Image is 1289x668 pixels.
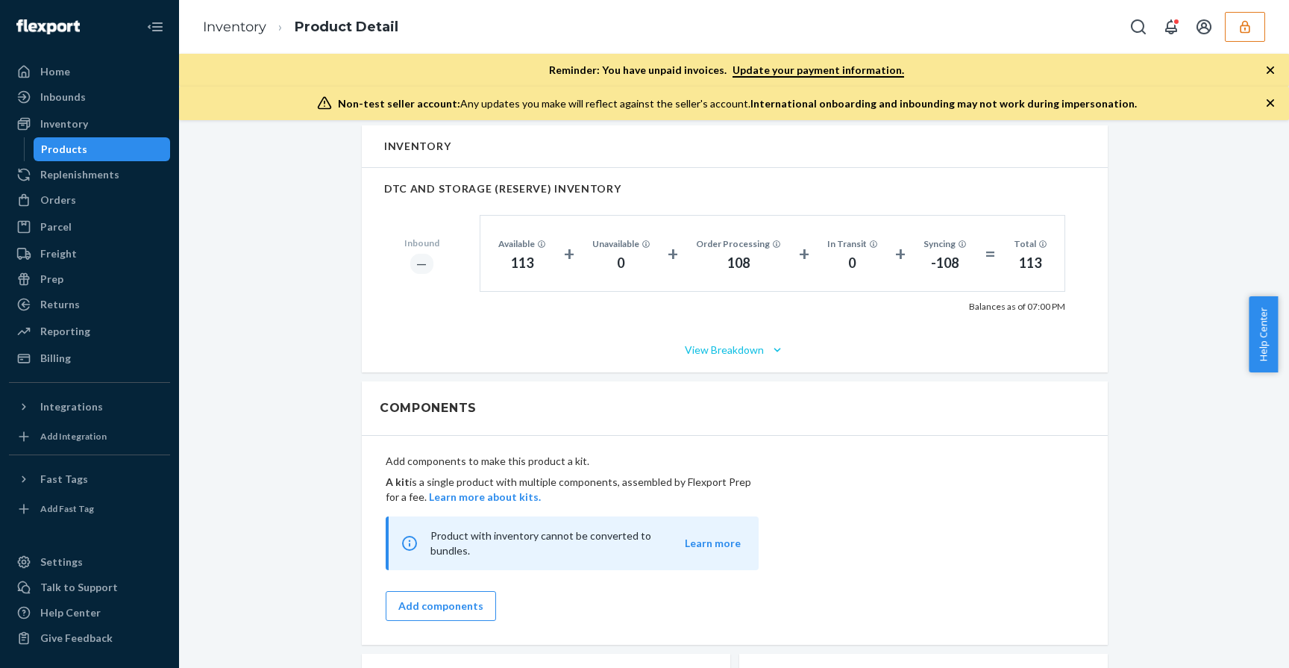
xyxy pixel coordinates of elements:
div: ― [410,254,433,274]
a: Product Detail [295,19,398,35]
a: Talk to Support [9,575,170,599]
div: Freight [40,246,77,261]
a: Inbounds [9,85,170,109]
div: 113 [1014,254,1047,273]
span: Non-test seller account: [338,97,460,110]
a: Update your payment information. [733,63,904,78]
a: Add Integration [9,425,170,449]
div: 113 [498,254,546,273]
div: Integrations [40,399,103,414]
button: Give Feedback [9,626,170,650]
p: is a single product with multiple components, assembled by Flexport Prep for a fee. [386,475,759,505]
div: = [985,240,996,267]
button: Learn more [685,536,741,551]
div: Give Feedback [40,631,113,646]
div: -108 [923,254,967,273]
b: A kit [386,475,410,488]
a: Help Center [9,601,170,625]
div: + [668,240,678,267]
a: Reporting [9,319,170,343]
a: Add Fast Tag [9,497,170,521]
span: International onboarding and inbounding may not work during impersonation. [750,97,1137,110]
div: Fast Tags [40,472,88,487]
button: Open account menu [1189,12,1219,42]
div: Reporting [40,324,90,339]
button: Help Center [1249,296,1278,372]
div: Settings [40,555,83,569]
div: Unavailable [592,237,650,250]
h2: Components [380,399,477,417]
div: 108 [696,254,781,273]
div: In Transit [827,237,878,250]
a: Returns [9,293,170,316]
div: + [895,240,906,267]
div: Talk to Support [40,580,118,595]
a: Freight [9,242,170,266]
p: Reminder: You have unpaid invoices. [549,63,904,78]
button: Fast Tags [9,467,170,491]
div: Total [1014,237,1047,250]
div: Any updates you make will reflect against the seller's account. [338,96,1137,111]
button: Add components [386,591,496,621]
div: + [564,240,574,267]
button: Close Navigation [140,12,170,42]
div: Add Integration [40,430,107,443]
div: 0 [592,254,650,273]
a: Parcel [9,215,170,239]
div: Home [40,64,70,79]
ol: breadcrumbs [191,5,410,49]
div: Add Fast Tag [40,502,94,515]
div: Order Processing [696,237,781,250]
button: Integrations [9,395,170,419]
div: Prep [40,272,63,287]
a: Prep [9,267,170,291]
img: Flexport logo [16,19,80,34]
a: Settings [9,550,170,574]
div: Products [41,142,87,157]
div: + [799,240,809,267]
a: Inventory [203,19,266,35]
a: Inventory [9,112,170,136]
button: Learn more about kits. [429,490,541,505]
div: Available [498,237,546,250]
button: Open Search Box [1123,12,1153,42]
div: Inbound [404,237,439,249]
a: Billing [9,346,170,370]
h2: Inventory [384,140,451,152]
div: Add components to make this product a kit. [386,454,759,570]
a: Replenishments [9,163,170,187]
div: Product with inventory cannot be converted to bundles. [386,516,759,570]
div: Billing [40,351,71,366]
div: Parcel [40,219,72,234]
div: Inbounds [40,90,86,104]
div: Help Center [40,605,101,620]
a: Home [9,60,170,84]
button: View Breakdown [384,343,1085,358]
div: Orders [40,193,76,207]
a: Orders [9,188,170,212]
button: Open notifications [1156,12,1186,42]
a: Products [34,137,171,161]
div: Replenishments [40,167,119,182]
div: Syncing [923,237,967,250]
div: Returns [40,297,80,312]
div: Inventory [40,116,88,131]
p: Balances as of 07:00 PM [969,301,1065,313]
h2: DTC AND STORAGE (RESERVE) INVENTORY [384,183,1085,194]
div: 0 [827,254,878,273]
